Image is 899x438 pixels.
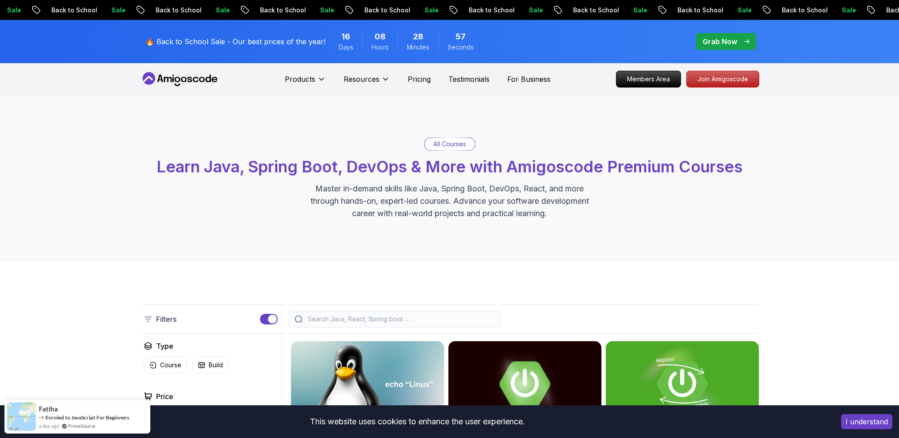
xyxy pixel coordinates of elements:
[413,30,423,43] span: 28 Minutes
[448,341,601,427] img: Advanced Spring Boot card
[670,6,731,15] p: Back to School
[46,414,129,421] a: Enroled to JavaScript For Beginners
[417,6,446,15] p: Sale
[408,74,431,84] a: Pricing
[39,405,58,413] span: Fatiha
[149,6,209,15] p: Back to School
[39,414,45,421] span: ->
[371,43,389,52] span: Hours
[433,140,466,149] p: All Courses
[160,361,181,369] p: Course
[291,341,444,427] img: Linux Fundamentals card
[339,43,353,52] span: Days
[775,6,835,15] p: Back to School
[703,36,737,47] p: Grab Now
[156,314,176,324] p: Filters
[522,6,550,15] p: Sale
[341,30,350,43] span: 16 Days
[285,74,315,84] p: Products
[313,6,341,15] p: Sale
[507,74,551,84] a: For Business
[253,6,313,15] p: Back to School
[209,6,237,15] p: Sale
[448,74,490,84] a: Testimonials
[357,6,417,15] p: Back to School
[616,71,681,88] a: Members Area
[731,6,759,15] p: Sale
[448,43,474,52] span: Seconds
[566,6,626,15] p: Back to School
[7,402,36,431] img: provesource social proof notification image
[209,361,223,369] p: Build
[344,74,390,91] button: Resources
[306,315,495,324] input: Search Java, React, Spring boot ...
[375,30,386,43] span: 8 Hours
[144,357,187,373] button: Course
[407,43,429,52] span: Minutes
[462,6,522,15] p: Back to School
[455,30,466,43] span: 57 Seconds
[626,6,654,15] p: Sale
[686,71,759,88] a: Join Amigoscode
[835,6,863,15] p: Sale
[157,157,742,176] span: Learn Java, Spring Boot, DevOps & More with Amigoscode Premium Courses
[44,6,104,15] p: Back to School
[841,414,892,429] button: Accept cookies
[68,422,96,430] a: ProveSource
[156,341,173,351] h2: Type
[145,36,325,47] p: 🔥 Back to School Sale - Our best prices of the year!
[687,71,759,87] p: Join Amigoscode
[616,71,681,87] p: Members Area
[344,74,379,84] p: Resources
[285,74,326,91] button: Products
[7,412,828,431] div: This website uses cookies to enhance the user experience.
[156,391,173,402] h2: Price
[192,357,229,373] button: Build
[39,422,59,430] span: a day ago
[104,6,133,15] p: Sale
[301,183,598,220] p: Master in-demand skills like Java, Spring Boot, DevOps, React, and more through hands-on, expert-...
[606,341,759,427] img: Building APIs with Spring Boot card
